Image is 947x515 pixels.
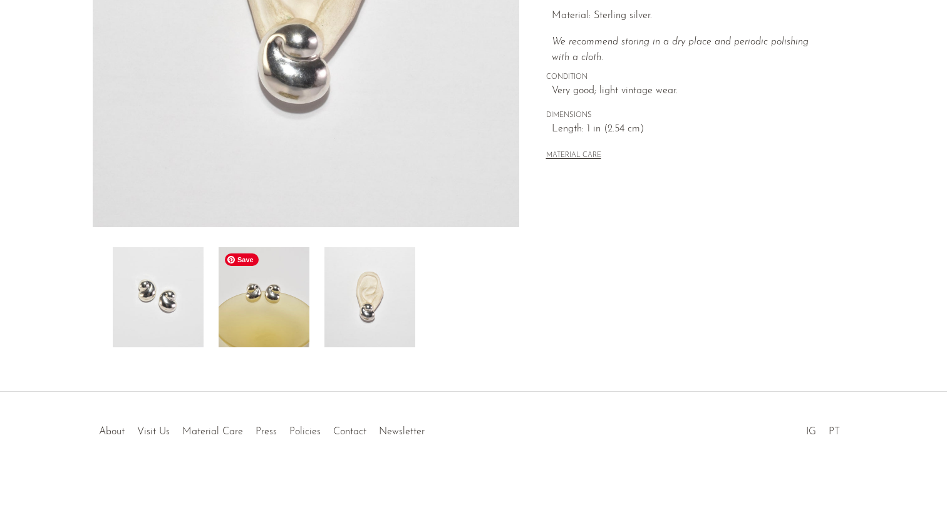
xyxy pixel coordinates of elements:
[93,417,431,441] ul: Quick links
[829,427,840,437] a: PT
[324,247,415,347] img: Sculptural Sterling Earrings
[552,121,828,138] span: Length: 1 in (2.54 cm)
[99,427,125,437] a: About
[552,37,809,63] em: We recommend storing in a dry place and periodic polishing with a cloth.
[800,417,846,441] ul: Social Medias
[113,247,204,347] img: Sculptural Sterling Earrings
[182,427,243,437] a: Material Care
[256,427,277,437] a: Press
[546,110,828,121] span: DIMENSIONS
[333,427,366,437] a: Contact
[552,8,828,24] p: Material: Sterling silver.
[219,247,309,347] img: Sculptural Sterling Earrings
[137,427,170,437] a: Visit Us
[546,72,828,83] span: CONDITION
[546,151,601,161] button: MATERIAL CARE
[225,253,259,266] span: Save
[289,427,321,437] a: Policies
[806,427,816,437] a: IG
[552,83,828,99] span: Very good; light vintage wear.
